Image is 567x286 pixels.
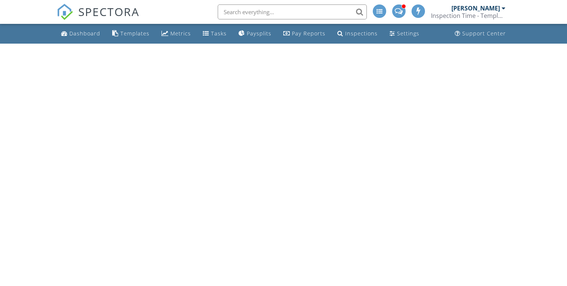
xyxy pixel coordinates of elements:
[57,10,139,26] a: SPECTORA
[58,27,103,41] a: Dashboard
[280,27,328,41] a: Pay Reports
[57,4,73,20] img: The Best Home Inspection Software - Spectora
[462,30,506,37] div: Support Center
[170,30,191,37] div: Metrics
[78,4,139,19] span: SPECTORA
[158,27,194,41] a: Metrics
[109,27,152,41] a: Templates
[236,27,274,41] a: Paysplits
[211,30,227,37] div: Tasks
[345,30,378,37] div: Inspections
[397,30,419,37] div: Settings
[120,30,149,37] div: Templates
[387,27,422,41] a: Settings
[200,27,230,41] a: Tasks
[452,27,509,41] a: Support Center
[247,30,271,37] div: Paysplits
[292,30,325,37] div: Pay Reports
[69,30,100,37] div: Dashboard
[451,4,500,12] div: [PERSON_NAME]
[431,12,505,19] div: Inspection Time - Temple/Waco
[218,4,367,19] input: Search everything...
[334,27,381,41] a: Inspections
